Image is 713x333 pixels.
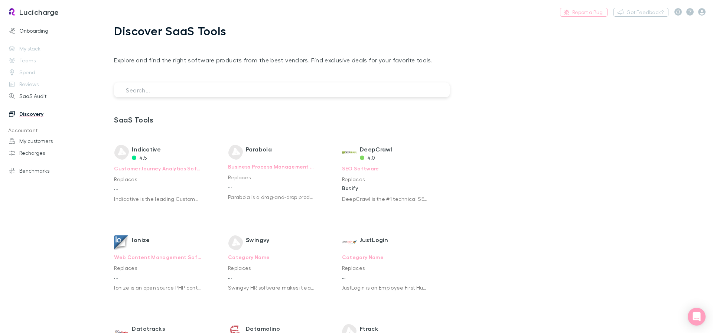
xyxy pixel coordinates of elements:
p: Explore and find the right software products from the best vendors. Find exclusive deals for your... [114,56,450,65]
a: Report a Bug [560,8,608,17]
a: DeepCrawl's LogoDeepCrawl4.0SEO SoftwareReplacesBotify's LogoBotifyDeepCrawl is the #1 technical ... [336,136,435,212]
h1: Discover SaaS Tools [114,24,450,38]
a: Lucicharge [3,3,64,21]
a: Discovery [1,108,100,120]
p: Parabola is a drag-and-drop productivity tool that runs entirely in your browser. We have a libra... [228,193,315,201]
span: Parabola [246,146,272,153]
p: Replaces [114,175,201,183]
a: Recharges [1,147,100,159]
span: Swingvy [246,236,270,244]
img: Swingvy's Logo [228,235,243,250]
span: 4.5 [139,154,148,161]
div: Open Intercom Messenger [688,308,706,326]
a: Benchmarks [1,165,100,177]
a: SaaS Audit [1,90,100,102]
span: ... [228,183,232,189]
span: Botify [342,185,358,191]
p: DeepCrawl is the #1 technical SEO platform for enterprises and SMBs, providing actionable data th... [342,195,429,203]
img: Indicative's Logo [114,145,129,160]
span: Datatracks [132,325,165,332]
p: Category Name [342,250,429,264]
p: Replaces [342,264,429,272]
span: Ftrack [360,325,378,332]
p: Business Process Management Software [228,160,315,173]
span: DeepCrawl [360,146,393,153]
p: Indicative is the leading Customer Analytics platform that enables product and marketing teams to... [114,195,201,203]
p: JustLogin is an Employee First Human Resource (HR) cloud platform that provides innovative techno... [342,284,429,291]
a: Indicative's LogoIndicative4.5Customer Journey Analytics SoftwareReplaces...Indicative is the lea... [108,136,207,212]
a: Parabola's LogoParabolaBusiness Process Management SoftwareReplaces...Parabola is a drag-and-drop... [222,136,321,212]
span: Datamolino [246,325,280,332]
span: Indicative [132,146,161,153]
span: ... [342,274,346,280]
img: Parabola's Logo [228,145,243,160]
span: JustLogin [360,236,388,244]
span: Ionize [132,236,150,244]
p: Replaces [228,173,315,181]
span: ... [114,274,118,280]
p: Swingvy HR software makes it easy to onboard, pay, reimburse, track, and support your team. [228,284,315,291]
input: Search... [114,82,450,97]
span: 4.0 [367,154,377,161]
a: JustLogin's LogoJustLoginCategory NameReplaces...JustLogin is an Employee First Human Resource (H... [336,226,435,300]
p: Replaces [114,264,201,272]
p: Replaces [228,264,315,272]
span: ... [114,185,118,191]
span: ... [228,274,232,280]
a: Ionize's LogoIonizeWeb Content Management SoftwareReplaces...Ionize is an open source PHP content... [108,226,207,300]
img: Lucicharge's Logo [7,7,16,16]
h3: SaaS Tools [114,115,450,124]
img: Ionize's Logo [114,235,129,250]
p: Replaces [342,175,429,183]
a: Onboarding [1,25,100,37]
button: Got Feedback? [613,8,668,17]
a: My customers [1,135,100,147]
p: SEO Software [342,161,429,175]
p: Ionize is an open source PHP content management system. [114,284,201,291]
a: Swingvy's LogoSwingvyCategory NameReplaces...Swingvy HR software makes it easy to onboard, pay, r... [222,226,321,300]
img: DeepCrawl's Logo [342,145,357,160]
p: Customer Journey Analytics Software [114,161,201,175]
p: Web Content Management Software [114,250,201,264]
p: Category Name [228,250,315,264]
p: Accountant [1,126,100,135]
img: JustLogin's Logo [342,235,357,250]
h3: Lucicharge [19,7,59,16]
